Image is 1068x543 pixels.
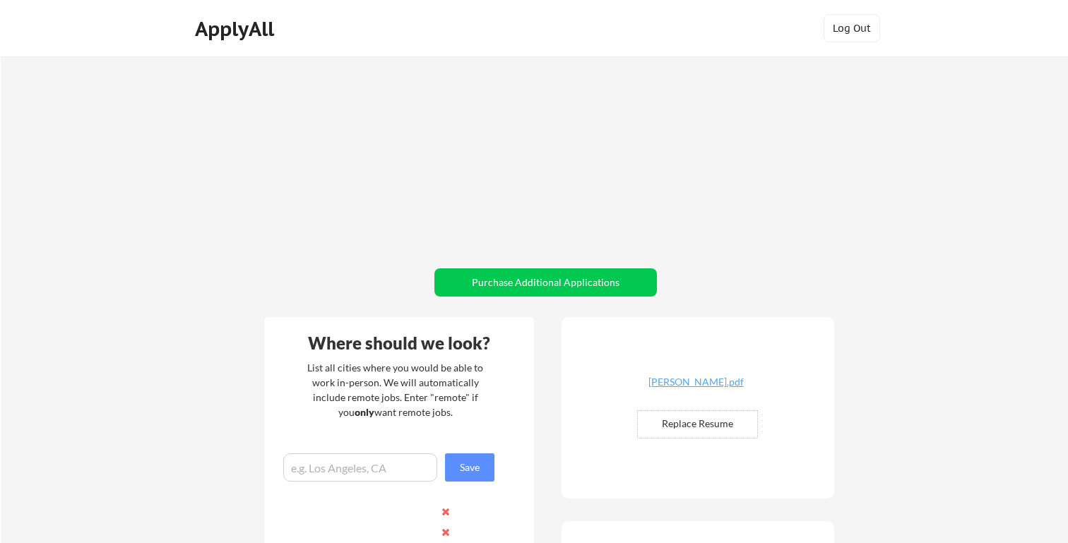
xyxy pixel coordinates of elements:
div: List all cities where you would be able to work in-person. We will automatically include remote j... [298,360,492,419]
button: Purchase Additional Applications [434,268,657,297]
div: [PERSON_NAME].pdf [612,377,780,387]
div: Where should we look? [268,335,530,352]
input: e.g. Los Angeles, CA [283,453,437,482]
button: Save [445,453,494,482]
strong: only [355,406,374,418]
div: ApplyAll [195,17,278,41]
a: [PERSON_NAME].pdf [612,377,780,399]
button: Log Out [824,14,880,42]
